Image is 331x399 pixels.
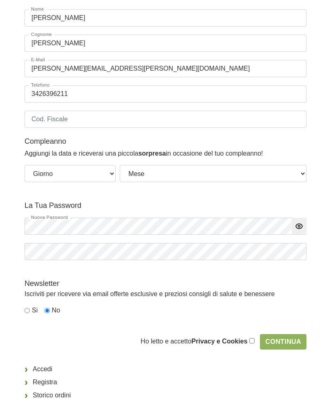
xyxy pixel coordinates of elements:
label: Nome [29,7,46,11]
label: Telefono [29,83,52,87]
label: Cognome [29,32,54,37]
div: Ho letto e accetto [141,334,306,350]
label: Si [32,305,38,315]
legend: Newsletter [25,278,306,289]
legend: La Tua Password [25,200,306,211]
input: Cognome [25,35,306,52]
input: Continua [260,334,306,350]
a: Registra [25,376,306,389]
label: Nuova Password [29,215,70,220]
label: No [52,305,60,315]
strong: sorpresa [138,150,166,157]
p: Iscriviti per ricevere via email offerte esclusive e preziosi consigli di salute e benessere [25,289,306,299]
input: Nome [25,9,306,27]
input: Cod. Fiscale [25,111,306,128]
p: Aggiungi la data e riceverai una piccola in occasione del tuo compleanno! [25,147,306,158]
input: Telefono [25,85,306,103]
legend: Compleanno [25,136,306,147]
input: E-Mail [25,60,306,77]
a: Accedi [25,363,306,376]
label: E-Mail [29,58,47,62]
a: Privacy e Cookies [192,338,248,345]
